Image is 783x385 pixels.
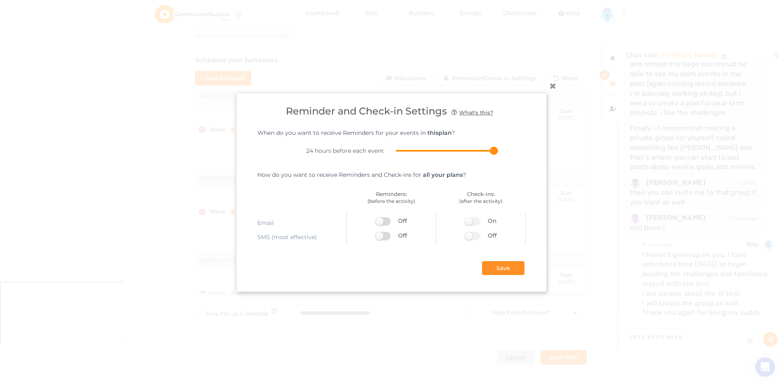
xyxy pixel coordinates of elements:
span: Check-ins: [467,190,495,198]
button: Save [482,261,524,275]
span: (after the activity) [459,198,502,205]
strong: all your plans [423,171,463,178]
span: (before the activity) [367,198,415,205]
div: When do you want to receive Reminders for your events in ? [257,128,526,138]
div: How do you want to receive Reminders and Check-ins for ? [257,170,526,180]
span: Off [398,217,407,226]
u: What's this? [459,109,493,116]
span: Off [398,232,407,240]
span: On [488,217,497,226]
strong: this plan [427,129,452,136]
span: Reminders: [376,190,407,198]
span: Off [488,232,497,240]
span: SMS (most effective) [257,232,346,242]
span: Email [257,218,346,228]
span: 24 hours before each event [257,148,396,154]
h3: Reminder and Check-in Settings [257,104,522,120]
